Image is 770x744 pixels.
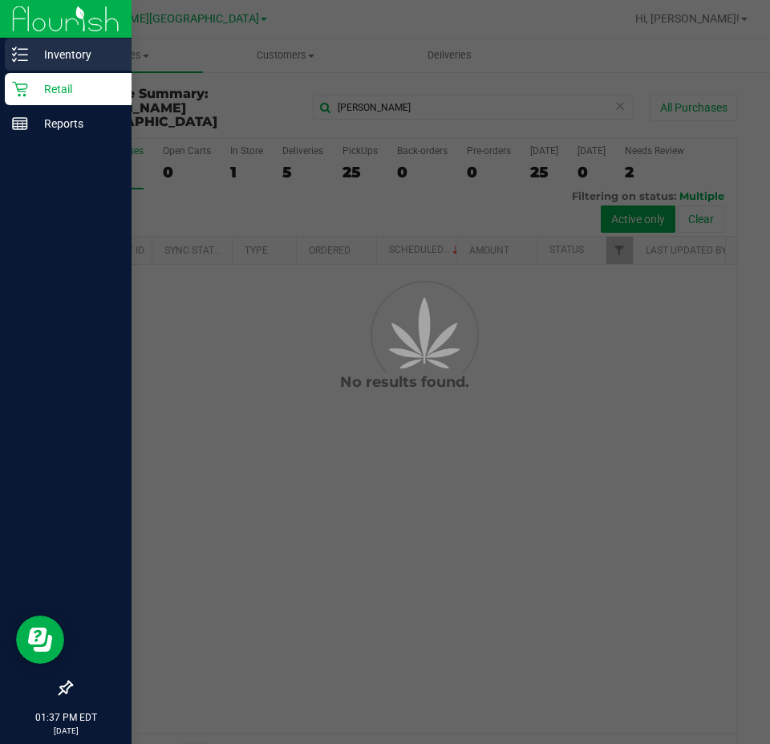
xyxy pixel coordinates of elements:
[12,47,28,63] inline-svg: Inventory
[28,45,124,64] p: Inventory
[12,116,28,132] inline-svg: Reports
[7,710,124,725] p: 01:37 PM EDT
[12,81,28,97] inline-svg: Retail
[28,114,124,133] p: Reports
[16,616,64,664] iframe: Resource center
[28,79,124,99] p: Retail
[7,725,124,737] p: [DATE]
